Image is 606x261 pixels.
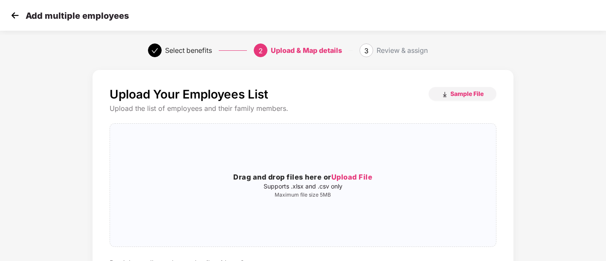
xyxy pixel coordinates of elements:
button: Sample File [429,87,496,101]
span: Upload File [331,173,373,181]
div: Upload the list of employees and their family members. [110,104,496,113]
div: Select benefits [165,43,212,57]
div: Upload & Map details [271,43,342,57]
span: 2 [258,46,263,55]
p: Upload Your Employees List [110,87,268,101]
div: Review & assign [377,43,428,57]
h3: Drag and drop files here or [110,172,496,183]
p: Add multiple employees [26,11,129,21]
p: Supports .xlsx and .csv only [110,183,496,190]
p: Maximum file size 5MB [110,191,496,198]
span: Drag and drop files here orUpload FileSupports .xlsx and .csv onlyMaximum file size 5MB [110,124,496,246]
span: Sample File [450,90,484,98]
img: download_icon [441,91,448,98]
span: 3 [364,46,368,55]
img: svg+xml;base64,PHN2ZyB4bWxucz0iaHR0cDovL3d3dy53My5vcmcvMjAwMC9zdmciIHdpZHRoPSIzMCIgaGVpZ2h0PSIzMC... [9,9,21,22]
span: check [151,47,158,54]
